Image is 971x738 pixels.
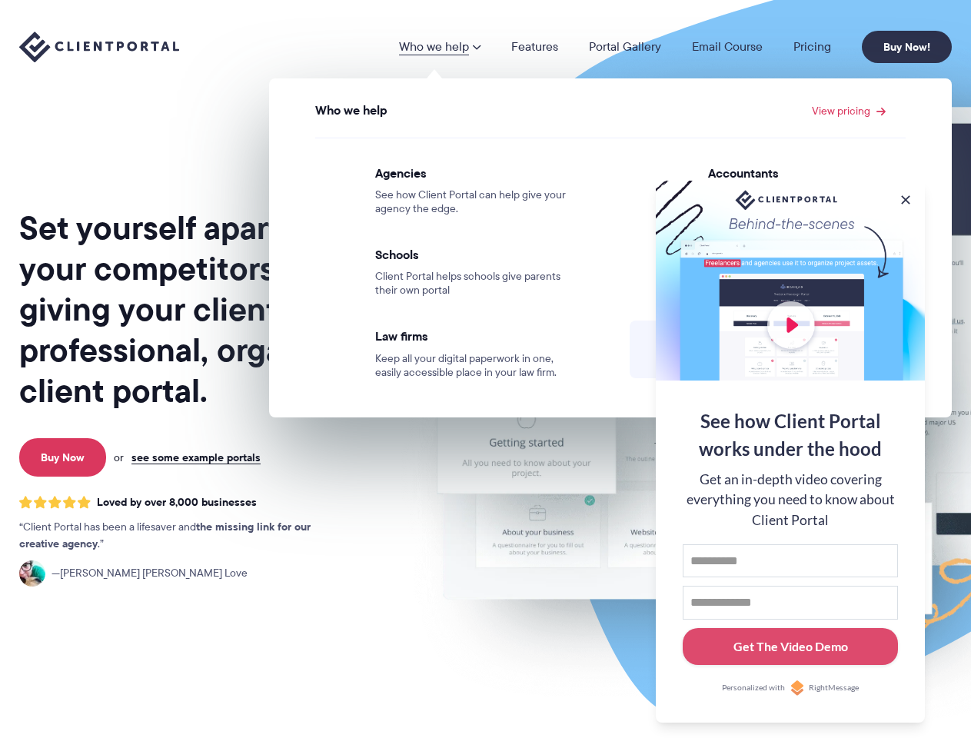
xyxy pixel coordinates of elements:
div: See how Client Portal works under the hood [683,407,898,463]
a: Email Course [692,41,763,53]
a: Pricing [793,41,831,53]
span: Schools [375,247,573,262]
span: See how Client Portal can help give your agency the edge. [375,188,573,216]
a: Buy Now! [862,31,952,63]
p: Client Portal has been a lifesaver and . [19,519,342,553]
a: see some example portals [131,450,261,464]
div: Get The Video Demo [733,637,848,656]
div: Get an in-depth video covering everything you need to know about Client Portal [683,470,898,530]
span: Personalized with [722,682,785,694]
span: RightMessage [809,682,859,694]
span: [PERSON_NAME] [PERSON_NAME] Love [52,565,248,582]
img: Personalized with RightMessage [790,680,805,696]
a: See all our use cases [630,321,924,378]
span: Accountants [708,165,906,181]
a: View pricing [812,105,886,116]
strong: the missing link for our creative agency [19,518,311,552]
ul: View pricing [278,123,943,395]
span: Law firms [375,328,573,344]
span: Client Portal helps schools give parents their own portal [375,270,573,298]
span: or [114,450,124,464]
a: Buy Now [19,438,106,477]
button: Get The Video Demo [683,628,898,666]
span: Loved by over 8,000 businesses [97,496,257,509]
h1: Set yourself apart from your competitors by giving your clients a professional, organized client ... [19,208,392,411]
a: Who we help [399,41,481,53]
a: Portal Gallery [589,41,661,53]
span: Agencies [375,165,573,181]
span: Keep all your digital paperwork in one, easily accessible place in your law firm. [375,352,573,380]
a: Personalized withRightMessage [683,680,898,696]
span: Who we help [315,104,387,118]
ul: Who we help [269,78,952,417]
a: Features [511,41,558,53]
